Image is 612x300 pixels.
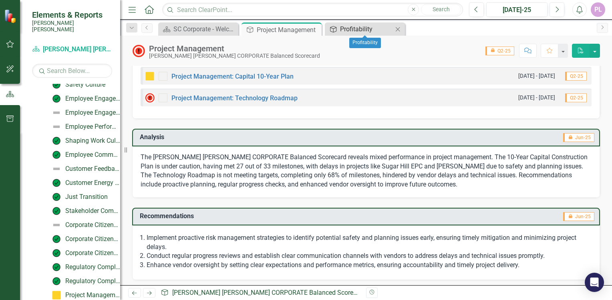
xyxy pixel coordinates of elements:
img: Not Defined [52,164,61,174]
img: On Target [52,94,61,103]
img: On Target [52,80,61,89]
a: Safety Culture [50,78,105,91]
a: Employee Communications [50,148,120,161]
a: Corporate Citizenship: Economic Development [50,233,120,245]
span: Jun-25 [563,133,594,142]
div: Shaping Work Culture [65,137,120,144]
a: Shaping Work Culture [50,134,120,147]
img: On Target [52,248,61,258]
button: Search [421,4,461,15]
img: Not Meeting Target [145,93,155,103]
img: Not Defined [52,108,61,118]
div: Project Management: Capital 10-Year Plan [65,292,120,299]
a: Project Management: Capital 10-Year Plan [171,73,294,80]
img: On Target [52,150,61,160]
img: On Target [52,206,61,216]
img: On Target [52,178,61,188]
a: Customer Energy Management [50,176,120,189]
div: Customer Energy Management [65,179,120,186]
img: On Target [52,262,61,272]
img: Not Defined [52,122,61,132]
div: Customer Feedback [65,165,120,172]
div: Profitability [340,24,393,34]
a: [PERSON_NAME] [PERSON_NAME] CORPORATE Balanced Scorecard [172,289,366,296]
div: Just Transition [65,193,108,201]
button: [DATE]-25 [486,2,548,17]
img: On Target [52,276,61,286]
a: Employee Performance Management [50,120,120,133]
a: Profitability [327,24,393,34]
div: [DATE]-25 [489,5,545,15]
div: Regulatory Compliance: GHG Rule [65,278,120,285]
a: SC Corporate - Welcome to ClearPoint [160,24,236,34]
a: Customer Feedback [50,162,120,175]
img: Not Defined [52,220,61,230]
small: [DATE] - [DATE] [518,72,555,80]
div: Safety Culture [65,81,105,88]
h3: Recommendations [140,213,425,220]
span: Search [433,6,450,12]
a: Employee Engagement - Action Plans [50,92,120,105]
div: Corporate Citizenship: Supplier Diversity [65,249,120,257]
button: PL [591,2,605,17]
a: Corporate Citizenship: Community Outreach [50,219,120,231]
div: Employee Engagement - Action Plans [65,95,120,102]
a: Project Management: Technology Roadmap [171,94,298,102]
div: Employee Communications [65,151,120,158]
div: Project Management [257,25,320,35]
img: On Target [52,192,61,202]
a: Stakeholder Communications [50,205,120,217]
div: Corporate Citizenship: Community Outreach [65,221,120,229]
div: » » [161,288,360,298]
img: On Target [52,136,61,146]
span: Elements & Reports [32,10,112,20]
div: Profitability [349,38,381,48]
p: The [PERSON_NAME] [PERSON_NAME] CORPORATE Balanced Scorecard reveals mixed performance in project... [141,153,592,189]
div: Employee Performance Management [65,123,120,130]
img: Caution [52,290,61,300]
input: Search Below... [32,64,112,78]
span: Q2-25 [565,72,587,81]
div: Stakeholder Communications [65,207,120,215]
img: On Target [52,234,61,244]
p: Conduct regular progress reviews and establish clear communication channels with vendors to addre... [147,251,592,261]
span: Q2-25 [565,93,587,102]
small: [PERSON_NAME] [PERSON_NAME] [32,20,112,33]
a: Regulatory Compliance: FERC 881 [50,261,120,274]
a: Just Transition [50,191,108,203]
small: [DATE] - [DATE] [518,94,555,101]
span: Jun-25 [563,212,594,221]
img: ClearPoint Strategy [4,9,18,23]
div: [PERSON_NAME] [PERSON_NAME] CORPORATE Balanced Scorecard [149,53,320,59]
img: Caution [145,71,155,81]
a: [PERSON_NAME] [PERSON_NAME] CORPORATE Balanced Scorecard [32,45,112,54]
div: Employee Engagement - Conduct Gallup Survey [65,109,120,116]
div: Open Intercom Messenger [585,273,604,292]
p: Implement proactive risk management strategies to identify potential safety and planning issues e... [147,233,592,252]
p: Enhance vendor oversight by setting clear expectations and performance metrics, ensuring accounta... [147,261,592,270]
span: Q2-25 [485,47,514,55]
img: Not Meeting Target [132,45,145,57]
h3: Analysis [140,134,336,141]
div: Regulatory Compliance: FERC 881 [65,264,120,271]
div: Corporate Citizenship: Economic Development [65,235,120,243]
input: Search ClearPoint... [162,3,463,17]
a: Employee Engagement - Conduct Gallup Survey [50,106,120,119]
a: Regulatory Compliance: GHG Rule [50,275,120,288]
div: SC Corporate - Welcome to ClearPoint [173,24,236,34]
div: Project Management [149,44,320,53]
a: Corporate Citizenship: Supplier Diversity [50,247,120,259]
